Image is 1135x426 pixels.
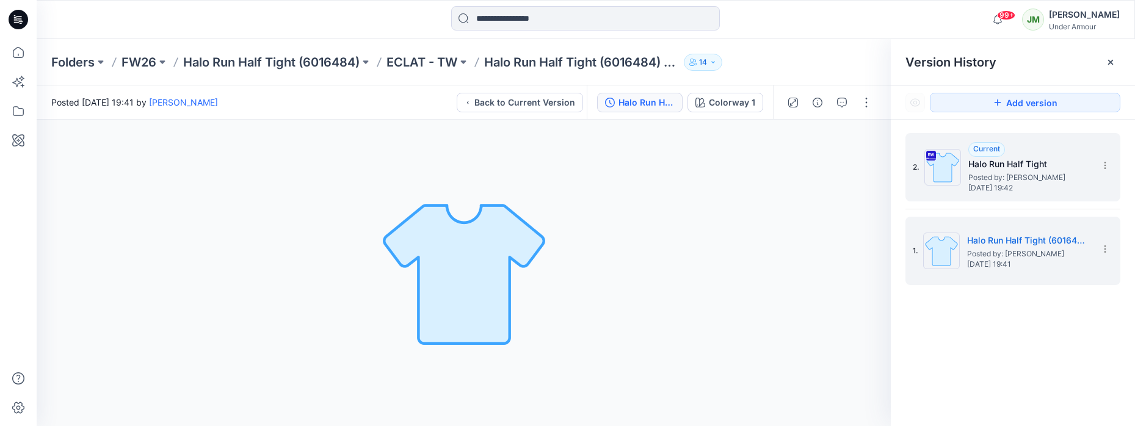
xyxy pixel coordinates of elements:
[684,54,722,71] button: 14
[967,248,1089,260] span: Posted by: Jakub Makowski
[968,157,1090,171] h5: Halo Run Half Tight
[913,245,918,256] span: 1.
[913,162,919,173] span: 2.
[905,93,925,112] button: Show Hidden Versions
[968,184,1090,192] span: [DATE] 19:42
[1049,7,1120,22] div: [PERSON_NAME]
[386,54,457,71] a: ECLAT - TW
[967,233,1089,248] h5: Halo Run Half Tight (6016484) - CLI TEST
[930,93,1120,112] button: Add version
[51,54,95,71] a: Folders
[709,96,755,109] div: Colorway 1
[973,144,1000,153] span: Current
[905,55,996,70] span: Version History
[1022,9,1044,31] div: JM
[997,10,1015,20] span: 99+
[808,93,827,112] button: Details
[484,54,679,71] p: Halo Run Half Tight (6016484) - CLI TEST
[149,97,218,107] a: [PERSON_NAME]
[457,93,583,112] button: Back to Current Version
[51,96,218,109] span: Posted [DATE] 19:41 by
[121,54,156,71] a: FW26
[967,260,1089,269] span: [DATE] 19:41
[1049,22,1120,31] div: Under Armour
[924,149,961,186] img: Halo Run Half Tight
[923,233,960,269] img: Halo Run Half Tight (6016484) - CLI TEST
[968,171,1090,184] span: Posted by: Jakub Makowski
[183,54,360,71] a: Halo Run Half Tight (6016484)
[597,93,683,112] button: Halo Run Half Tight (6016484) - CLI TEST
[1106,57,1115,67] button: Close
[699,56,707,69] p: 14
[379,187,549,358] img: No Outline
[687,93,763,112] button: Colorway 1
[618,96,675,109] div: Halo Run Half Tight (6016484) - CLI TEST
